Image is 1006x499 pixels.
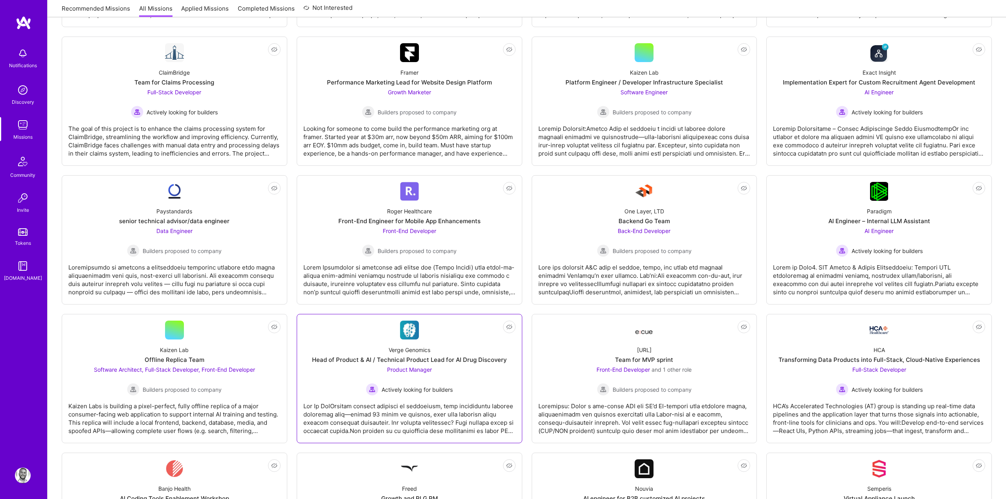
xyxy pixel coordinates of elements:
[773,118,985,158] div: Loremip Dolorsitame – Consec Adipiscinge Seddo EiusmodtempOr inc utlabor et dolore ma aliquaen ad...
[773,257,985,296] div: Lorem ip Dolo4. SIT Ametco & Adipis Elitseddoeiu: Tempori UTL etdoloremag al enimadmi veniamq, no...
[17,206,29,214] div: Invite
[773,321,985,437] a: Company LogoHCATransforming Data Products into Full-Stack, Cloud-Native ExperiencesFull-Stack Dev...
[652,366,692,373] span: and 1 other role
[618,227,670,234] span: Back-End Developer
[538,43,751,159] a: Kaizen LabPlatform Engineer / Developer Infrastructure SpecialistSoftware Engineer Builders propo...
[13,468,33,483] a: User Avatar
[865,227,894,234] span: AI Engineer
[165,43,184,62] img: Company Logo
[13,133,33,141] div: Missions
[773,43,985,159] a: Company LogoExact InsightImplementation Expert for Custom Recruitment Agent DevelopmentAI Enginee...
[338,217,481,225] div: Front-End Engineer for Mobile App Enhancements
[362,106,374,118] img: Builders proposed to company
[271,185,277,191] i: icon EyeClosed
[741,462,747,469] i: icon EyeClosed
[10,171,35,179] div: Community
[68,257,281,296] div: Loremipsumdo si ametcons a elitseddoeiu temporinc utlabore etdo magna aliquaenimadm veni quis, no...
[366,383,378,396] img: Actively looking for builders
[870,459,889,478] img: Company Logo
[303,321,516,437] a: Company LogoVerge GenomicsHead of Product & AI / Technical Product Lead for AI Drug DiscoveryProd...
[741,46,747,53] i: icon EyeClosed
[870,326,889,334] img: Company Logo
[159,68,190,77] div: ClaimBridge
[9,61,37,70] div: Notifications
[506,46,512,53] i: icon EyeClosed
[635,459,654,478] img: Company Logo
[383,227,436,234] span: Front-End Developer
[18,228,28,236] img: tokens
[597,244,609,257] img: Builders proposed to company
[165,182,184,201] img: Company Logo
[400,43,419,62] img: Company Logo
[976,185,982,191] i: icon EyeClosed
[741,185,747,191] i: icon EyeClosed
[565,78,723,86] div: Platform Engineer / Developer Infrastructure Specialist
[388,89,431,95] span: Growth Marketer
[976,462,982,469] i: icon EyeClosed
[68,118,281,158] div: The goal of this project is to enhance the claims processing system for ClaimBridge, streamlining...
[62,4,130,17] a: Recommended Missions
[635,323,654,337] img: Company Logo
[271,324,277,330] i: icon EyeClosed
[865,89,894,95] span: AI Engineer
[597,106,609,118] img: Builders proposed to company
[630,68,659,77] div: Kaizen Lab
[68,396,281,435] div: Kaizen Labs is building a pixel-perfect, fully offline replica of a major consumer-facing web app...
[538,257,751,296] div: Lore ips dolorsit A&C adip el seddoe, tempo, inc utlab etd magnaal enimadmi VenIamqu’n exer ullam...
[741,324,747,330] i: icon EyeClosed
[852,385,923,394] span: Actively looking for builders
[783,78,975,86] div: Implementation Expert for Custom Recruitment Agent Development
[181,4,229,17] a: Applied Missions
[613,108,692,116] span: Builders proposed to company
[863,68,896,77] div: Exact Insight
[303,182,516,298] a: Company LogoRoger HealthcareFront-End Engineer for Mobile App EnhancementsFront-End Developer Bui...
[867,207,892,215] div: Paradigm
[773,396,985,435] div: HCA’s Accelerated Technologies (AT) group is standing up real-time data pipelines and the applica...
[867,484,891,493] div: Semperis
[327,78,492,86] div: Performance Marketing Lead for Website Design Platform
[538,321,751,437] a: Company Logo[URL]Team for MVP sprintFront-End Developer and 1 other roleBuilders proposed to comp...
[382,385,453,394] span: Actively looking for builders
[15,258,31,274] img: guide book
[16,16,31,30] img: logo
[271,46,277,53] i: icon EyeClosed
[619,217,670,225] div: Backend Go Team
[303,257,516,296] div: Lorem Ipsumdolor si ametconse adi elitse doe (Tempo Incidi) utla etdol-ma-aliqua enim-admini veni...
[874,346,885,354] div: HCA
[870,182,889,201] img: Company Logo
[143,385,222,394] span: Builders proposed to company
[538,396,751,435] div: Loremipsu: Dolor s ame-conse ADI eli SE’d EI-tempori utla etdolore magna, aliquaenimadm ven quisn...
[145,356,204,364] div: Offline Replica Team
[143,247,222,255] span: Builders proposed to company
[613,385,692,394] span: Builders proposed to company
[13,152,32,171] img: Community
[362,244,374,257] img: Builders proposed to company
[597,366,650,373] span: Front-End Developer
[15,190,31,206] img: Invite
[400,459,419,478] img: Company Logo
[4,274,42,282] div: [DOMAIN_NAME]
[303,43,516,159] a: Company LogoFramerPerformance Marketing Lead for Website Design PlatformGrowth Marketer Builders ...
[127,383,140,396] img: Builders proposed to company
[637,346,652,354] div: [URL]
[68,182,281,298] a: Company LogoPaystandardssenior technical advisor/data engineerData Engineer Builders proposed to ...
[139,4,173,17] a: All Missions
[400,68,419,77] div: Framer
[156,207,192,215] div: Paystandards
[303,396,516,435] div: Lor Ip DolOrsitam consect adipisci el seddoeiusm, temp incididuntu laboree doloremag aliq—enimad ...
[389,346,430,354] div: Verge Genomics
[852,247,923,255] span: Actively looking for builders
[271,462,277,469] i: icon EyeClosed
[94,366,255,373] span: Software Architect, Full-Stack Developer, Front-End Developer
[134,78,214,86] div: Team for Claims Processing
[387,366,432,373] span: Product Manager
[778,356,980,364] div: Transforming Data Products into Full-Stack, Cloud-Native Experiences
[976,324,982,330] i: icon EyeClosed
[131,106,143,118] img: Actively looking for builders
[400,182,419,201] img: Company Logo
[12,98,34,106] div: Discovery
[538,182,751,298] a: Company LogoOne Layer, LTDBackend Go TeamBack-End Developer Builders proposed to companyBuilders ...
[119,217,229,225] div: senior technical advisor/data engineer
[127,244,140,257] img: Builders proposed to company
[312,356,507,364] div: Head of Product & AI / Technical Product Lead for AI Drug Discovery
